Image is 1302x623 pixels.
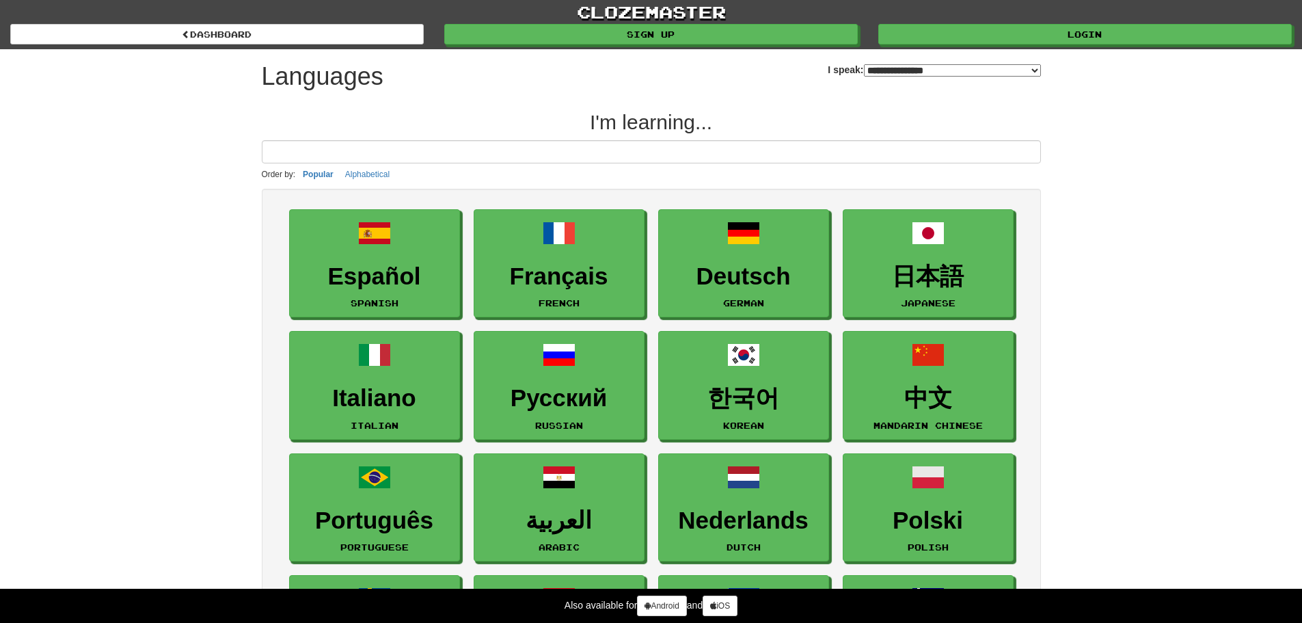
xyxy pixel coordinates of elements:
h3: Polski [850,507,1006,534]
a: РусскийRussian [474,331,645,440]
small: Italian [351,421,398,430]
a: 中文Mandarin Chinese [843,331,1014,440]
small: Korean [723,421,764,430]
a: iOS [703,596,737,616]
a: 日本語Japanese [843,209,1014,318]
small: French [539,298,580,308]
h3: Português [297,507,452,534]
small: Japanese [901,298,955,308]
small: Spanish [351,298,398,308]
small: Dutch [727,542,761,552]
a: Android [637,596,686,616]
a: Login [878,24,1292,44]
a: NederlandsDutch [658,453,829,562]
h2: I'm learning... [262,111,1041,133]
a: ItalianoItalian [289,331,460,440]
a: العربيةArabic [474,453,645,562]
a: Sign up [444,24,858,44]
a: dashboard [10,24,424,44]
small: German [723,298,764,308]
small: Mandarin Chinese [873,421,983,430]
h3: Русский [481,385,637,412]
small: Order by: [262,170,296,179]
h3: Deutsch [666,263,822,290]
h3: 中文 [850,385,1006,412]
a: DeutschGerman [658,209,829,318]
h3: Español [297,263,452,290]
h3: Italiano [297,385,452,412]
h3: Nederlands [666,507,822,534]
button: Alphabetical [341,167,394,182]
label: I speak: [828,63,1040,77]
small: Polish [908,542,949,552]
small: Portuguese [340,542,409,552]
small: Arabic [539,542,580,552]
h3: Français [481,263,637,290]
button: Popular [299,167,338,182]
h3: 日本語 [850,263,1006,290]
h3: 한국어 [666,385,822,412]
small: Russian [535,421,583,430]
a: PortuguêsPortuguese [289,453,460,562]
select: I speak: [864,64,1041,77]
a: PolskiPolish [843,453,1014,562]
a: FrançaisFrench [474,209,645,318]
a: 한국어Korean [658,331,829,440]
a: EspañolSpanish [289,209,460,318]
h3: العربية [481,507,637,534]
h1: Languages [262,63,383,90]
